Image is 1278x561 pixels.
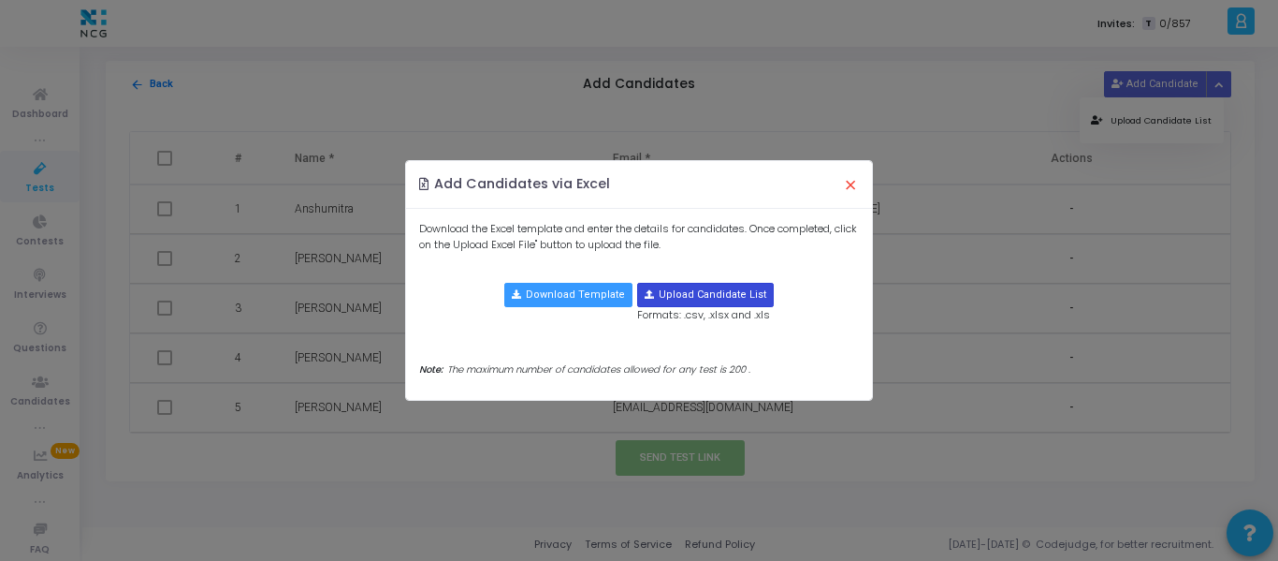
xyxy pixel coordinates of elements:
button: Close [831,164,870,205]
button: Upload Candidate List [637,283,774,307]
button: Download Template [504,283,632,307]
span: The maximum number of candidates allowed for any test is 200 . [447,362,750,376]
h4: Add Candidates via Excel [419,174,611,194]
p: Download the Excel template and enter the details for candidates. Once completed, click on the Up... [419,221,860,252]
div: Formats: .csv, .xlsx and .xls [637,283,774,323]
span: Note: [419,362,443,376]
